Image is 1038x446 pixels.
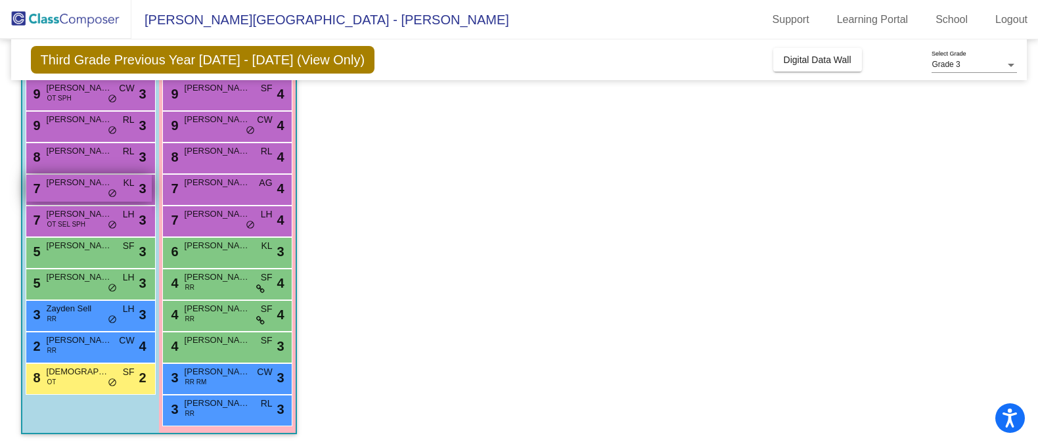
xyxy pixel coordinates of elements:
span: 3 [139,179,146,198]
span: 4 [277,147,284,167]
span: Grade 3 [932,60,960,69]
span: 8 [30,370,41,385]
span: RR [47,346,56,355]
span: do_not_disturb_alt [108,94,117,104]
span: do_not_disturb_alt [108,189,117,199]
span: SF [123,365,135,379]
span: RL [261,145,273,158]
button: Digital Data Wall [773,48,862,72]
span: 3 [30,307,41,322]
span: LH [123,271,135,284]
span: KL [123,176,134,190]
span: 7 [168,213,179,227]
span: OT SPH [47,93,72,103]
span: [PERSON_NAME] [185,397,250,410]
span: RL [123,113,135,127]
span: [PERSON_NAME] [185,302,250,315]
span: 7 [30,213,41,227]
span: 5 [30,244,41,259]
span: 7 [30,181,41,196]
span: do_not_disturb_alt [108,378,117,388]
span: Zayden Sell [47,302,112,315]
span: do_not_disturb_alt [108,315,117,325]
span: 3 [139,273,146,293]
span: do_not_disturb_alt [246,220,255,231]
span: 4 [277,179,284,198]
span: do_not_disturb_alt [246,125,255,136]
span: 4 [277,84,284,104]
span: 3 [139,84,146,104]
a: Logout [985,9,1038,30]
span: LH [261,208,273,221]
span: [PERSON_NAME] [185,208,250,221]
span: 8 [168,150,179,164]
span: [PERSON_NAME] [47,113,112,126]
span: do_not_disturb_alt [108,283,117,294]
span: [PERSON_NAME] [47,334,112,347]
span: OT SEL SPH [47,219,85,229]
span: [DEMOGRAPHIC_DATA][PERSON_NAME] [47,365,112,378]
span: 7 [168,181,179,196]
span: do_not_disturb_alt [108,125,117,136]
a: Learning Portal [826,9,919,30]
span: CW [257,365,272,379]
span: [PERSON_NAME] [47,271,112,284]
span: [PERSON_NAME] [185,271,250,284]
span: [PERSON_NAME] [185,365,250,378]
span: 4 [277,116,284,135]
span: RR [47,314,56,324]
a: School [925,9,978,30]
span: 3 [139,116,146,135]
span: 3 [277,368,284,388]
span: [PERSON_NAME] [185,81,250,95]
span: 3 [277,336,284,356]
span: SF [261,271,273,284]
span: CW [119,81,134,95]
span: AG [259,176,272,190]
span: RR [185,409,194,418]
span: [PERSON_NAME] [185,145,250,158]
span: [PERSON_NAME] [185,239,250,252]
span: 3 [139,242,146,261]
span: 3 [139,147,146,167]
span: 8 [30,150,41,164]
span: 3 [168,402,179,416]
span: 4 [277,273,284,293]
span: 4 [277,210,284,230]
span: OT [47,377,56,387]
span: [PERSON_NAME][GEOGRAPHIC_DATA] - [PERSON_NAME] [131,9,509,30]
span: RR [185,314,194,324]
span: SF [261,334,273,347]
span: 3 [139,305,146,324]
span: 9 [168,87,179,101]
span: CW [257,113,272,127]
span: [PERSON_NAME] [185,113,250,126]
span: Third Grade Previous Year [DATE] - [DATE] (View Only) [31,46,375,74]
a: Support [762,9,820,30]
span: RR [185,282,194,292]
span: SF [123,239,135,253]
span: [PERSON_NAME] [47,176,112,189]
span: 3 [277,399,284,419]
span: 3 [277,242,284,261]
span: Digital Data Wall [784,55,851,65]
span: 4 [139,336,146,356]
span: SF [261,302,273,316]
span: [PERSON_NAME] [47,145,112,158]
span: 4 [168,339,179,353]
span: RR RM [185,377,207,387]
span: 9 [30,87,41,101]
span: [PERSON_NAME] [47,208,112,221]
span: 3 [139,210,146,230]
span: 2 [30,339,41,353]
span: 9 [30,118,41,133]
span: CW [119,334,134,347]
span: [PERSON_NAME] [185,176,250,189]
span: 4 [168,276,179,290]
span: [PERSON_NAME] [PERSON_NAME] [47,81,112,95]
span: 9 [168,118,179,133]
span: 6 [168,244,179,259]
span: [PERSON_NAME] [47,239,112,252]
span: [PERSON_NAME] [185,334,250,347]
span: 3 [168,370,179,385]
